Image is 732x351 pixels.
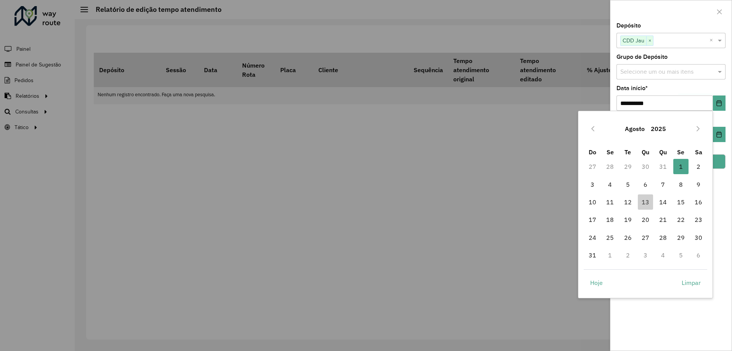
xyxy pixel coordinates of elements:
[585,247,600,263] span: 31
[585,212,600,227] span: 17
[690,176,707,193] td: 9
[624,148,631,156] span: Te
[654,211,672,228] td: 21
[578,111,713,298] div: Choose Date
[601,211,619,228] td: 18
[655,212,671,227] span: 21
[690,193,707,211] td: 16
[602,177,618,192] span: 4
[585,230,600,245] span: 24
[691,159,706,174] span: 2
[675,275,707,290] button: Limpar
[584,229,601,246] td: 24
[619,246,636,264] td: 2
[638,194,653,210] span: 13
[691,194,706,210] span: 16
[654,193,672,211] td: 14
[692,123,704,135] button: Next Month
[602,230,618,245] span: 25
[690,246,707,264] td: 6
[673,177,689,192] span: 8
[654,176,672,193] td: 7
[659,148,667,156] span: Qu
[601,158,619,175] td: 28
[677,148,684,156] span: Se
[672,229,690,246] td: 29
[673,230,689,245] span: 29
[638,212,653,227] span: 20
[589,148,596,156] span: Do
[646,36,653,45] span: ×
[637,193,654,211] td: 13
[672,193,690,211] td: 15
[691,230,706,245] span: 30
[616,52,668,61] label: Grupo de Depósito
[601,246,619,264] td: 1
[637,158,654,175] td: 30
[601,193,619,211] td: 11
[590,278,603,287] span: Hoje
[713,127,726,142] button: Choose Date
[622,120,648,138] button: Choose Month
[585,177,600,192] span: 3
[654,229,672,246] td: 28
[584,176,601,193] td: 3
[585,194,600,210] span: 10
[584,275,609,290] button: Hoje
[648,120,669,138] button: Choose Year
[621,36,646,45] span: CDD Jau
[690,229,707,246] td: 30
[637,176,654,193] td: 6
[620,177,636,192] span: 5
[655,230,671,245] span: 28
[673,212,689,227] span: 22
[672,246,690,264] td: 5
[607,148,614,156] span: Se
[619,211,636,228] td: 19
[642,148,649,156] span: Qu
[690,211,707,228] td: 23
[638,230,653,245] span: 27
[654,246,672,264] td: 4
[637,246,654,264] td: 3
[672,158,690,175] td: 1
[619,229,636,246] td: 26
[655,194,671,210] span: 14
[620,194,636,210] span: 12
[587,123,599,135] button: Previous Month
[619,176,636,193] td: 5
[654,158,672,175] td: 31
[691,212,706,227] span: 23
[602,212,618,227] span: 18
[619,158,636,175] td: 29
[584,158,601,175] td: 27
[601,229,619,246] td: 25
[620,230,636,245] span: 26
[584,246,601,264] td: 31
[620,212,636,227] span: 19
[673,194,689,210] span: 15
[672,211,690,228] td: 22
[655,177,671,192] span: 7
[637,229,654,246] td: 27
[695,148,702,156] span: Sa
[601,176,619,193] td: 4
[602,194,618,210] span: 11
[616,21,641,30] label: Depósito
[710,36,716,45] span: Clear all
[690,158,707,175] td: 2
[638,177,653,192] span: 6
[584,193,601,211] td: 10
[682,278,701,287] span: Limpar
[713,95,726,111] button: Choose Date
[637,211,654,228] td: 20
[673,159,689,174] span: 1
[616,84,648,93] label: Data início
[691,177,706,192] span: 9
[584,211,601,228] td: 17
[672,176,690,193] td: 8
[619,193,636,211] td: 12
